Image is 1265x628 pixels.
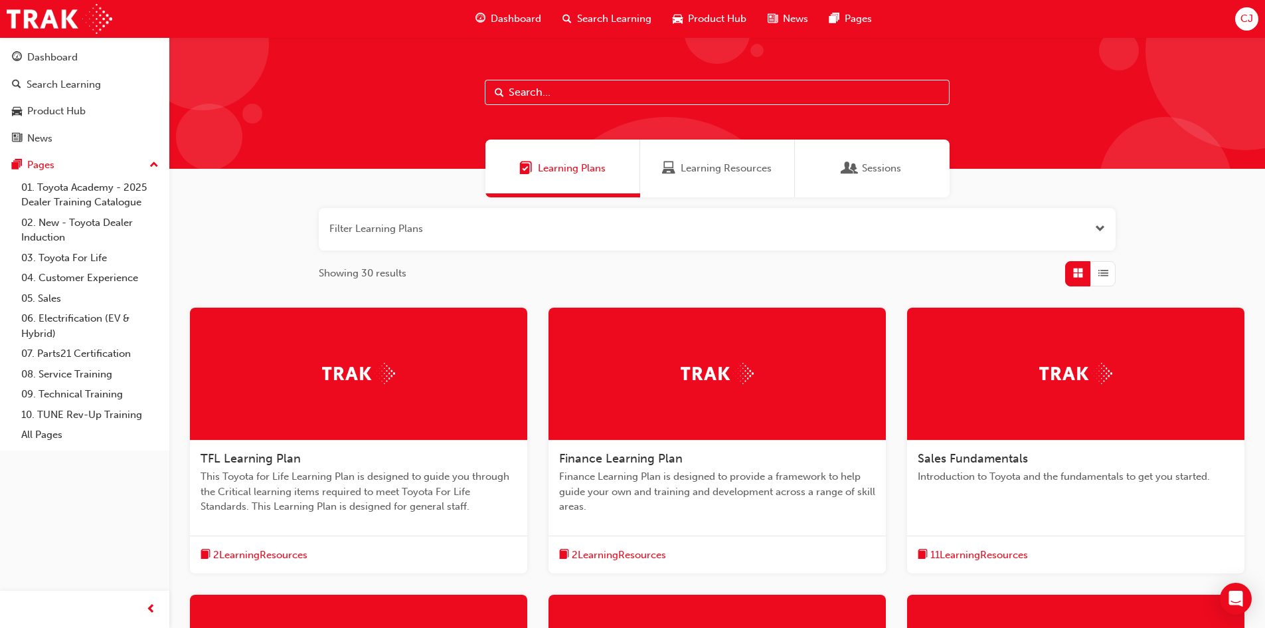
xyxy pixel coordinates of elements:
span: Product Hub [688,11,746,27]
button: DashboardSearch LearningProduct HubNews [5,43,164,153]
span: Finance Learning Plan is designed to provide a framework to help guide your own and training and ... [559,469,875,514]
a: 04. Customer Experience [16,268,164,288]
img: Trak [7,4,112,34]
a: 10. TUNE Rev-Up Training [16,405,164,425]
span: 2 Learning Resources [572,548,666,563]
div: Open Intercom Messenger [1220,583,1252,615]
button: book-icon2LearningResources [559,547,666,564]
span: This Toyota for Life Learning Plan is designed to guide you through the Critical learning items r... [201,469,517,514]
a: Learning PlansLearning Plans [485,140,640,197]
a: News [5,126,164,151]
a: TrakFinance Learning PlanFinance Learning Plan is designed to provide a framework to help guide y... [548,308,886,574]
span: CJ [1240,11,1253,27]
span: pages-icon [829,11,839,27]
span: Learning Resources [662,161,675,176]
img: Trak [681,363,754,383]
span: Introduction to Toyota and the fundamentals to get you started. [918,469,1234,484]
span: Search [495,85,504,100]
input: Search... [485,80,950,105]
span: TFL Learning Plan [201,451,301,466]
div: Dashboard [27,50,78,65]
a: guage-iconDashboard [465,5,552,33]
span: book-icon [559,547,569,564]
a: news-iconNews [757,5,819,33]
button: CJ [1235,7,1258,31]
span: car-icon [12,106,22,118]
a: TrakSales FundamentalsIntroduction to Toyota and the fundamentals to get you started.book-icon11L... [907,308,1244,574]
span: search-icon [12,79,21,91]
span: Learning Plans [538,161,606,176]
a: Learning ResourcesLearning Resources [640,140,795,197]
span: up-icon [149,157,159,174]
span: news-icon [12,133,22,145]
span: News [783,11,808,27]
a: 09. Technical Training [16,384,164,405]
span: Sessions [862,161,901,176]
img: Trak [1039,363,1112,383]
a: All Pages [16,425,164,445]
span: search-icon [562,11,572,27]
span: Showing 30 results [319,266,406,281]
a: car-iconProduct Hub [662,5,757,33]
a: 06. Electrification (EV & Hybrid) [16,308,164,344]
span: pages-icon [12,159,22,171]
span: Sales Fundamentals [918,451,1028,466]
span: Dashboard [491,11,541,27]
a: SessionsSessions [795,140,950,197]
a: 08. Service Training [16,364,164,385]
a: TrakTFL Learning PlanThis Toyota for Life Learning Plan is designed to guide you through the Crit... [190,308,527,574]
span: List [1098,266,1108,281]
a: 03. Toyota For Life [16,248,164,268]
button: book-icon11LearningResources [918,547,1028,564]
span: Learning Resources [681,161,772,176]
a: 05. Sales [16,288,164,309]
a: Dashboard [5,45,164,70]
a: pages-iconPages [819,5,883,33]
span: 2 Learning Resources [213,548,307,563]
div: Pages [27,157,54,173]
span: prev-icon [146,601,156,618]
span: Finance Learning Plan [559,451,683,466]
span: Grid [1073,266,1083,281]
a: Search Learning [5,72,164,97]
a: 02. New - Toyota Dealer Induction [16,213,164,248]
span: guage-icon [475,11,485,27]
a: 07. Parts21 Certification [16,344,164,364]
button: Pages [5,153,164,177]
span: car-icon [673,11,683,27]
span: book-icon [201,547,211,564]
a: search-iconSearch Learning [552,5,662,33]
span: book-icon [918,547,928,564]
a: Product Hub [5,99,164,124]
div: News [27,131,52,146]
span: Learning Plans [519,161,533,176]
a: 01. Toyota Academy - 2025 Dealer Training Catalogue [16,177,164,213]
span: Sessions [843,161,857,176]
div: Search Learning [27,77,101,92]
span: Pages [845,11,872,27]
button: Open the filter [1095,221,1105,237]
button: book-icon2LearningResources [201,547,307,564]
span: Search Learning [577,11,651,27]
div: Product Hub [27,104,86,119]
span: news-icon [768,11,778,27]
span: 11 Learning Resources [930,548,1028,563]
span: guage-icon [12,52,22,64]
img: Trak [322,363,395,383]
